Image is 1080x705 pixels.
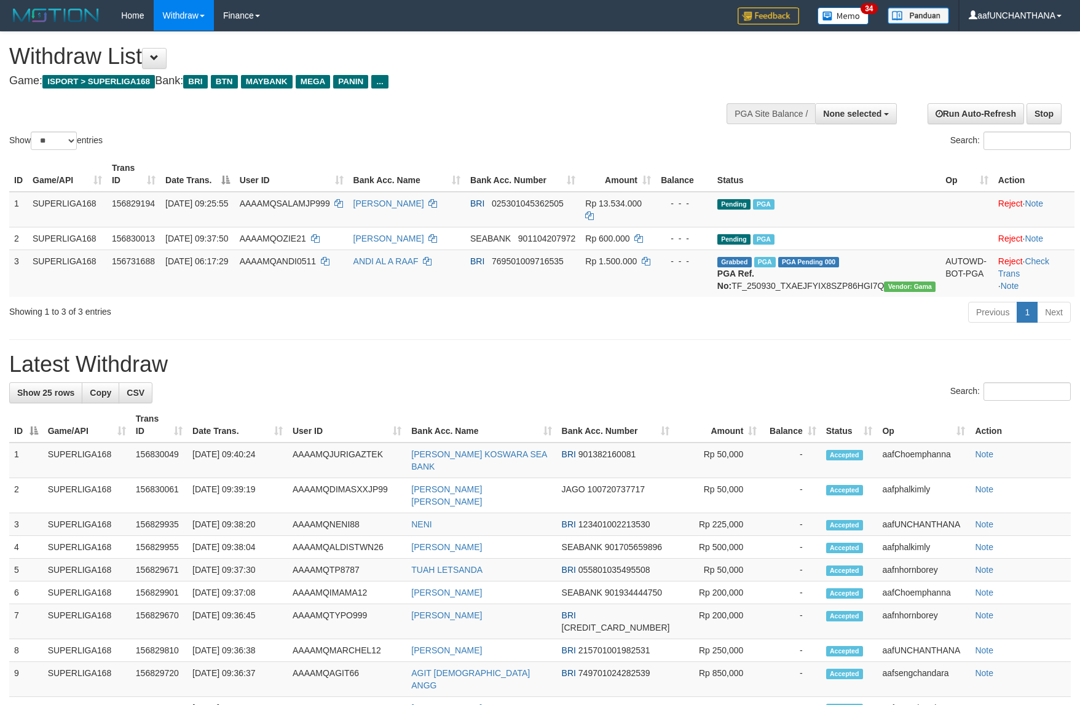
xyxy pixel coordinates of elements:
th: Op: activate to sort column ascending [877,408,970,443]
a: Note [975,565,993,575]
span: Copy 675401000773501 to clipboard [562,623,670,632]
td: [DATE] 09:40:24 [187,443,288,478]
td: 156829810 [131,639,187,662]
span: ... [371,75,388,89]
label: Search: [950,132,1071,150]
td: AAAAMQAGIT66 [288,662,406,697]
a: CSV [119,382,152,403]
span: 156829194 [112,199,155,208]
a: Note [1025,234,1043,243]
td: 156829720 [131,662,187,697]
a: NENI [411,519,432,529]
span: Copy 769501009716535 to clipboard [492,256,564,266]
span: Copy [90,388,111,398]
td: - [762,443,821,478]
span: BRI [470,256,484,266]
label: Show entries [9,132,103,150]
td: 3 [9,513,43,536]
h4: Game: Bank: [9,75,708,87]
td: SUPERLIGA168 [28,250,107,297]
span: AAAAMQOZIE21 [240,234,306,243]
th: User ID: activate to sort column ascending [288,408,406,443]
a: Reject [998,199,1023,208]
td: [DATE] 09:39:19 [187,478,288,513]
th: Game/API: activate to sort column ascending [28,157,107,192]
td: SUPERLIGA168 [43,662,131,697]
a: Note [975,645,993,655]
td: aafsengchandara [877,662,970,697]
td: 156829955 [131,536,187,559]
img: panduan.png [888,7,949,24]
td: SUPERLIGA168 [43,536,131,559]
span: PGA Pending [778,257,840,267]
th: Bank Acc. Name: activate to sort column ascending [349,157,465,192]
a: [PERSON_NAME] [353,234,424,243]
td: Rp 250,000 [674,639,762,662]
span: [DATE] 09:37:50 [165,234,228,243]
td: aafChoemphanna [877,443,970,478]
td: - [762,662,821,697]
span: Pending [717,199,751,210]
span: BRI [562,449,576,459]
td: [DATE] 09:36:45 [187,604,288,639]
td: SUPERLIGA168 [28,227,107,250]
a: [PERSON_NAME] [411,588,482,597]
td: · · [993,250,1074,297]
td: 5 [9,559,43,581]
span: SEABANK [562,542,602,552]
span: BRI [562,519,576,529]
span: AAAAMQSALAMJP999 [240,199,330,208]
th: User ID: activate to sort column ascending [235,157,349,192]
img: Button%20Memo.svg [818,7,869,25]
td: AAAAMQNENI88 [288,513,406,536]
span: [DATE] 09:25:55 [165,199,228,208]
td: Rp 850,000 [674,662,762,697]
td: Rp 500,000 [674,536,762,559]
a: Next [1037,302,1071,323]
div: Showing 1 to 3 of 3 entries [9,301,441,318]
td: aafphalkimly [877,478,970,513]
td: 156829670 [131,604,187,639]
td: aafphalkimly [877,536,970,559]
td: Rp 225,000 [674,513,762,536]
span: Copy 901382160081 to clipboard [578,449,636,459]
span: Marked by aafsengchandara [753,199,775,210]
th: Trans ID: activate to sort column ascending [107,157,160,192]
td: [DATE] 09:38:04 [187,536,288,559]
div: PGA Site Balance / [727,103,815,124]
span: SEABANK [470,234,511,243]
td: aafChoemphanna [877,581,970,604]
span: BRI [562,645,576,655]
span: Copy 100720737717 to clipboard [588,484,645,494]
th: ID: activate to sort column descending [9,408,43,443]
th: Bank Acc. Number: activate to sort column ascending [465,157,580,192]
td: Rp 50,000 [674,559,762,581]
td: - [762,478,821,513]
a: Note [975,668,993,678]
td: Rp 50,000 [674,478,762,513]
td: aafUNCHANTHANA [877,513,970,536]
td: - [762,604,821,639]
td: SUPERLIGA168 [43,478,131,513]
a: Show 25 rows [9,382,82,403]
td: SUPERLIGA168 [43,604,131,639]
select: Showentries [31,132,77,150]
th: Status: activate to sort column ascending [821,408,878,443]
a: Reject [998,234,1023,243]
span: [DATE] 06:17:29 [165,256,228,266]
span: Accepted [826,450,863,460]
td: 156830049 [131,443,187,478]
button: None selected [815,103,897,124]
th: Op: activate to sort column ascending [940,157,993,192]
td: aafnhornborey [877,604,970,639]
span: Copy 901705659896 to clipboard [605,542,662,552]
a: Check Trans [998,256,1049,278]
img: Feedback.jpg [738,7,799,25]
td: 156829935 [131,513,187,536]
td: SUPERLIGA168 [43,639,131,662]
a: [PERSON_NAME] [411,645,482,655]
span: Copy 749701024282539 to clipboard [578,668,650,678]
td: AAAAMQDIMASXXJP99 [288,478,406,513]
span: Copy 901934444750 to clipboard [605,588,662,597]
td: AAAAMQTP8787 [288,559,406,581]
